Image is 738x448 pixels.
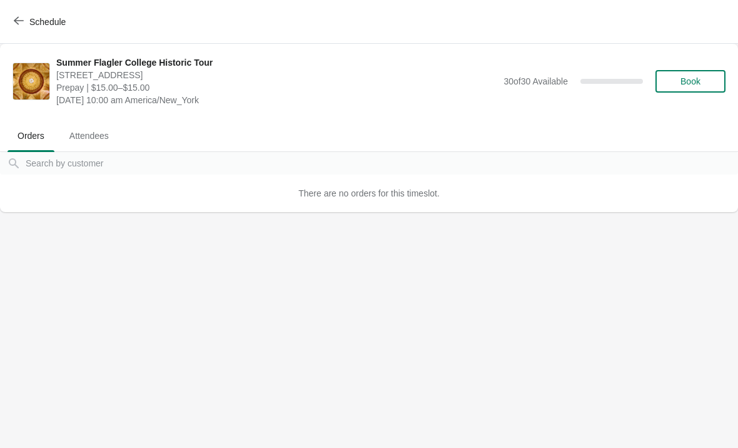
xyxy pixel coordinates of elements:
input: Search by customer [25,152,738,175]
span: Book [680,76,700,86]
span: Prepay | $15.00–$15.00 [56,81,497,94]
button: Schedule [6,11,76,33]
img: Summer Flagler College Historic Tour [13,63,49,99]
span: 30 of 30 Available [503,76,568,86]
span: Summer Flagler College Historic Tour [56,56,497,69]
span: There are no orders for this timeslot. [298,188,440,198]
span: Schedule [29,17,66,27]
button: Book [655,70,725,93]
span: [STREET_ADDRESS] [56,69,497,81]
span: Orders [8,125,54,147]
span: [DATE] 10:00 am America/New_York [56,94,497,106]
span: Attendees [59,125,119,147]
